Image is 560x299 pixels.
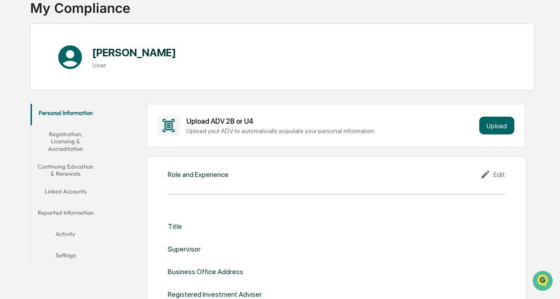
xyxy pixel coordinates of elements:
[18,111,57,120] span: Preclearance
[30,67,146,76] div: Start new chat
[479,117,514,134] button: Upload
[532,270,556,294] iframe: Open customer support
[9,129,16,136] div: 🔎
[9,67,25,83] img: 1746055101610-c473b297-6a78-478c-a979-82029cc54cd1
[168,170,229,179] div: Role and Experience
[31,204,101,225] button: Reported Information
[168,245,201,253] div: Supervisor
[5,108,61,124] a: 🖐️Preclearance
[73,111,110,120] span: Attestations
[64,112,71,119] div: 🗄️
[31,157,101,183] button: Continuing Education & Renewals
[31,104,101,125] button: Personal Information
[168,222,182,231] div: Title
[9,112,16,119] div: 🖐️
[31,125,101,157] button: Registration, Licensing & Accreditation
[168,268,243,276] div: Business Office Address
[186,117,476,126] div: Upload ADV 2B or U4
[31,246,101,268] button: Settings
[480,169,505,180] div: Edit
[63,149,107,157] a: Powered byPylon
[31,182,101,204] button: Linked Accounts
[9,18,162,32] p: How can we help?
[168,290,262,299] div: Registered Investment Adviser
[61,108,114,124] a: 🗄️Attestations
[92,62,176,69] h3: User
[18,128,56,137] span: Data Lookup
[92,46,176,59] h1: [PERSON_NAME]
[5,125,59,141] a: 🔎Data Lookup
[23,40,146,49] input: Clear
[30,76,116,83] div: We're offline, we'll be back soon
[186,127,476,134] div: Upload your ADV to automatically populate your personal information.
[88,150,107,157] span: Pylon
[151,70,162,81] button: Start new chat
[31,104,101,268] div: secondary tabs example
[31,225,101,246] button: Activity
